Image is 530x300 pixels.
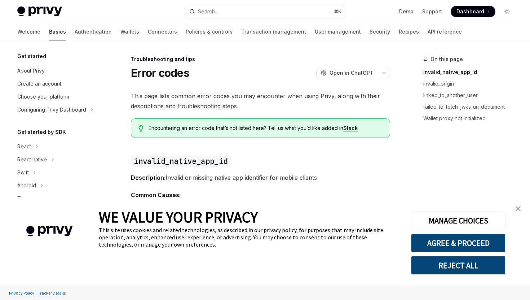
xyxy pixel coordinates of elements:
a: Support [422,8,442,15]
div: Troubleshooting and tips [131,56,390,63]
h5: Get started [17,52,46,61]
button: AGREE & PROCEED [411,234,505,252]
div: Choose your platform [17,92,69,101]
a: linked_to_another_user [423,90,518,101]
span: On this page [430,55,463,64]
span: Encountering an error code that’s not listed here? Tell us what you’d like added in . [149,125,383,132]
img: close banner [516,206,521,211]
a: Demo [399,8,414,15]
h1: Error codes [131,66,189,79]
span: ⌘ K [334,9,341,14]
img: company logo [11,216,88,247]
div: Flutter [17,194,32,203]
a: About Privy [12,64,104,77]
a: Tracker Details [36,287,67,299]
a: API reference [428,23,462,40]
img: light logo [17,6,62,17]
h5: Get started by SDK [17,128,66,136]
a: Recipes [399,23,419,40]
a: Policies & controls [186,23,233,40]
div: React native [17,155,47,164]
svg: Tip [138,125,143,132]
a: Security [370,23,390,40]
div: About Privy [17,66,45,75]
div: Configuring Privy Dashboard [17,105,86,114]
div: React [17,142,31,151]
a: Connectors [148,23,177,40]
span: WE VALUE YOUR PRIVACY [99,208,258,226]
a: Welcome [17,23,40,40]
a: invalid_origin [423,78,518,90]
a: Choose your platform [12,90,104,103]
a: Slack [343,125,358,131]
a: Wallet proxy not initialized [423,113,518,124]
button: Open in ChatGPT [316,67,378,79]
button: Toggle dark mode [501,6,513,17]
a: Wallets [120,23,139,40]
div: Android [17,181,36,190]
div: Search... [198,7,218,16]
div: Create an account [17,79,61,88]
a: Basics [49,23,66,40]
code: invalid_native_app_id [131,156,230,167]
button: REJECT ALL [411,256,505,275]
a: Transaction management [241,23,306,40]
a: Privacy Policy [7,287,36,299]
button: Search...⌘K [184,5,345,18]
div: Swift [17,168,29,177]
a: User management [315,23,361,40]
a: close banner [511,201,525,216]
strong: Common Causes: [131,191,181,199]
div: This site uses cookies and related technologies, as described in our privacy policy, for purposes... [99,226,400,248]
a: Dashboard [451,6,495,17]
span: Dashboard [456,8,484,15]
span: Invalid or missing native app identifier for mobile clients [131,173,390,183]
strong: Description: [131,174,165,181]
span: Open in ChatGPT [330,69,374,77]
span: This page lists common error codes you may encounter when using Privy, along with their descripti... [131,91,390,111]
a: failed_to_fetch_jwks_uri_document [423,101,518,113]
a: Create an account [12,77,104,90]
a: invalid_native_app_id [423,66,518,78]
a: Authentication [75,23,112,40]
button: MANAGE CHOICES [411,211,505,230]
